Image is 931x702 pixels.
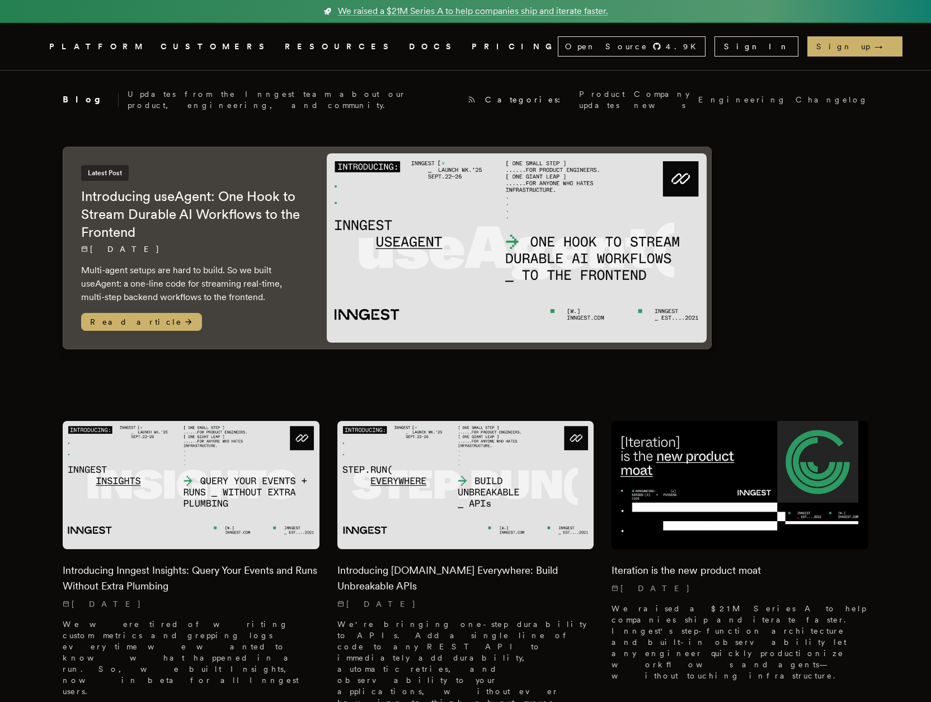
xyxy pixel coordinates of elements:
img: Featured image for Introducing Step.Run Everywhere: Build Unbreakable APIs blog post [337,421,594,549]
a: Company news [634,88,689,111]
p: [DATE] [337,598,594,610]
a: Changelog [796,94,868,105]
nav: Global [18,23,913,70]
a: DOCS [409,40,458,54]
a: Featured image for Iteration is the new product moat blog postIteration is the new product moat[D... [612,421,868,690]
p: [DATE] [81,244,304,255]
p: Updates from the Inngest team about our product, engineering, and community. [128,88,458,111]
a: Latest PostIntroducing useAgent: One Hook to Stream Durable AI Workflows to the Frontend[DATE] Mu... [63,147,712,349]
span: Open Source [565,41,648,52]
span: Categories: [485,94,570,105]
span: We raised a $21M Series A to help companies ship and iterate faster. [338,4,608,18]
p: [DATE] [612,583,868,594]
img: Featured image for Introducing useAgent: One Hook to Stream Durable AI Workflows to the Frontend ... [327,153,707,343]
h2: Introducing Inngest Insights: Query Your Events and Runs Without Extra Plumbing [63,563,319,594]
p: Multi-agent setups are hard to build. So we built useAgent: a one-line code for streaming real-ti... [81,264,304,304]
h2: Iteration is the new product moat [612,563,868,578]
a: Sign up [807,36,902,57]
h2: Introducing [DOMAIN_NAME] Everywhere: Build Unbreakable APIs [337,563,594,594]
h2: Introducing useAgent: One Hook to Stream Durable AI Workflows to the Frontend [81,188,304,241]
a: Engineering [698,94,787,105]
p: We raised a $21M Series A to help companies ship and iterate faster. Inngest's step-function arch... [612,603,868,681]
button: RESOURCES [285,40,396,54]
span: Read article [81,313,202,331]
a: PRICING [472,40,558,54]
span: Latest Post [81,165,129,181]
p: [DATE] [63,598,319,610]
img: Featured image for Introducing Inngest Insights: Query Your Events and Runs Without Extra Plumbin... [63,421,319,549]
img: Featured image for Iteration is the new product moat blog post [612,421,868,549]
h2: Blog [63,93,119,106]
a: Sign In [714,36,798,57]
a: Product updates [579,88,625,111]
a: CUSTOMERS [161,40,271,54]
span: 4.9 K [666,41,703,52]
span: → [874,41,894,52]
button: PLATFORM [49,40,147,54]
p: We were tired of writing custom metrics and grepping logs every time we wanted to know what happe... [63,619,319,697]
